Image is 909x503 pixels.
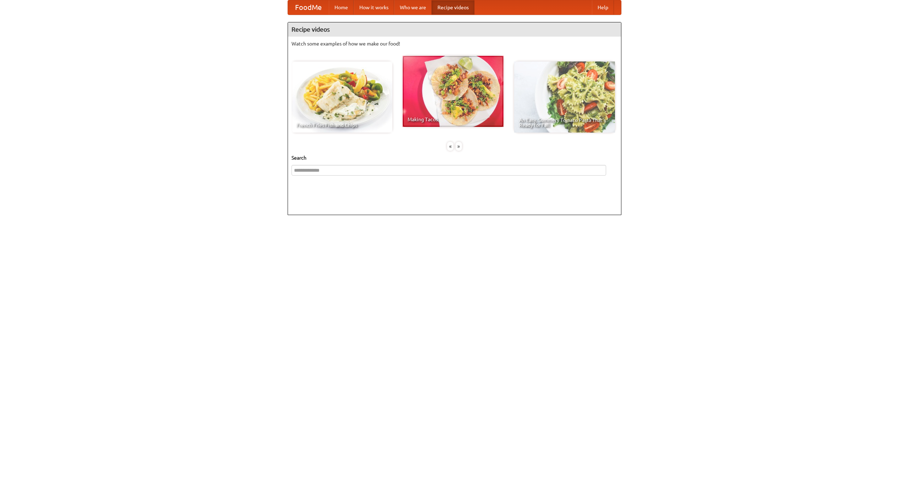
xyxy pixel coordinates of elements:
[292,40,617,47] p: Watch some examples of how we make our food!
[592,0,614,15] a: Help
[354,0,394,15] a: How it works
[514,61,615,133] a: An Easy, Summery Tomato Pasta That's Ready for Fall
[288,0,329,15] a: FoodMe
[408,117,499,122] span: Making Tacos
[288,22,621,37] h4: Recipe videos
[394,0,432,15] a: Who we are
[329,0,354,15] a: Home
[292,61,392,133] a: French Fries Fish and Chips
[296,123,387,128] span: French Fries Fish and Chips
[456,142,462,151] div: »
[292,154,617,161] h5: Search
[519,118,610,128] span: An Easy, Summery Tomato Pasta That's Ready for Fall
[447,142,453,151] div: «
[432,0,474,15] a: Recipe videos
[403,56,504,127] a: Making Tacos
